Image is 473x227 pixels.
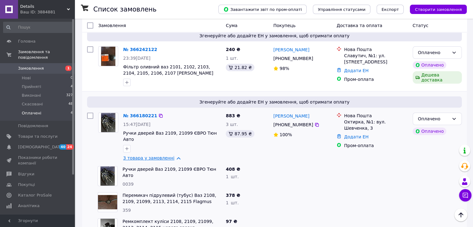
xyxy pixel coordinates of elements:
[22,93,41,98] span: Виконані
[98,195,117,210] img: Фото товару
[344,46,407,53] div: Нова Пошта
[226,113,240,118] span: 883 ₴
[98,23,126,28] span: Замовлення
[410,5,467,14] button: Створити замовлення
[18,134,58,139] span: Товари та послуги
[18,214,58,225] span: Управління сайтом
[123,56,151,61] span: 23:39[DATE]
[418,49,449,56] div: Оплачено
[226,167,240,172] span: 408 ₴
[123,155,174,160] a: 3 товара у замовленні
[226,23,237,28] span: Cума
[226,56,238,61] span: 1 шт.
[123,182,134,187] span: 0039
[280,132,292,137] span: 100%
[18,155,58,166] span: Показники роботи компанії
[90,99,459,105] span: Згенеруйте або додайте ЕН у замовлення, щоб отримати оплату
[344,68,369,73] a: Додати ЕН
[226,193,240,198] span: 378 ₴
[318,7,365,12] span: Управління статусами
[22,84,41,90] span: Прийняті
[226,122,238,127] span: 3 шт.
[218,5,307,14] button: Завантажити звіт по пром-оплаті
[344,142,407,149] div: Пром-оплата
[59,144,66,150] span: 40
[20,9,75,15] div: Ваш ID: 3884881
[71,75,73,81] span: 0
[454,208,467,221] button: Наверх
[3,22,73,33] input: Пошук
[22,101,43,107] span: Скасовані
[418,115,449,122] div: Оплачено
[100,166,115,186] img: Фото товару
[123,208,131,213] span: 359
[226,47,240,52] span: 240 ₴
[413,71,462,84] div: Дешева доставка
[123,113,157,118] a: № 366180221
[123,47,157,52] a: № 366242122
[18,123,48,129] span: Повідомлення
[344,53,407,65] div: Славутич, №1: ул. [STREET_ADDRESS]
[123,131,217,142] a: Ручки дверей Ваз 2109, 21099 ЄВРО Тюн Авто
[18,144,64,150] span: [DEMOGRAPHIC_DATA]
[344,119,407,131] div: Охтирка, №1: вул. Шевченка, 3
[66,144,73,150] span: 24
[66,93,73,98] span: 327
[413,127,446,135] div: Оплачено
[336,23,382,28] span: Доставка та оплата
[226,174,239,179] span: 1 шт.
[273,113,309,119] a: [PERSON_NAME]
[18,49,75,60] span: Замовлення та повідомлення
[226,200,239,205] span: 1 шт.
[18,171,34,177] span: Відгуки
[344,113,407,119] div: Нова Пошта
[344,134,369,139] a: Додати ЕН
[459,189,471,202] button: Чат з покупцем
[101,47,116,66] img: Фото товару
[280,66,289,71] span: 98%
[273,47,309,53] a: [PERSON_NAME]
[18,203,39,209] span: Аналітика
[20,4,67,9] span: Details
[273,23,295,28] span: Покупець
[226,130,254,137] div: 87.95 ₴
[18,66,44,71] span: Замовлення
[415,7,462,12] span: Створити замовлення
[22,75,31,81] span: Нові
[123,64,213,82] a: Фільтр оливний ваз 2101, 2102, 2103, 2104, 2105, 2106, 2107 [PERSON_NAME] (MAHLE) високий
[272,120,314,129] div: [PHONE_NUMBER]
[226,64,254,71] div: 21.82 ₴
[71,84,73,90] span: 4
[65,66,72,71] span: 1
[22,110,41,116] span: Оплачені
[98,113,118,132] a: Фото товару
[223,7,302,12] span: Завантажити звіт по пром-оплаті
[313,5,370,14] button: Управління статусами
[93,6,156,13] h1: Список замовлень
[18,182,35,188] span: Покупці
[272,54,314,63] div: [PHONE_NUMBER]
[123,193,216,204] a: Перемикач підрулевий (тубус) Ваз 2108, 2109, 21099, 2113, 2114, 2115 Flagmus
[18,192,52,198] span: Каталог ProSale
[413,61,446,69] div: Оплачено
[382,7,399,12] span: Експорт
[98,46,118,66] a: Фото товару
[90,33,459,39] span: Згенеруйте або додайте ЕН у замовлення, щоб отримати оплату
[18,39,35,44] span: Головна
[68,101,73,107] span: 48
[123,167,216,178] a: Ручки дверей Ваз 2109, 21099 ЄВРО Тюн Авто
[101,113,116,132] img: Фото товару
[413,23,429,28] span: Статус
[344,76,407,82] div: Пром-оплата
[226,219,237,224] span: 97 ₴
[377,5,404,14] button: Експорт
[404,7,467,12] a: Створити замовлення
[71,110,73,116] span: 4
[123,122,151,127] span: 15:47[DATE]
